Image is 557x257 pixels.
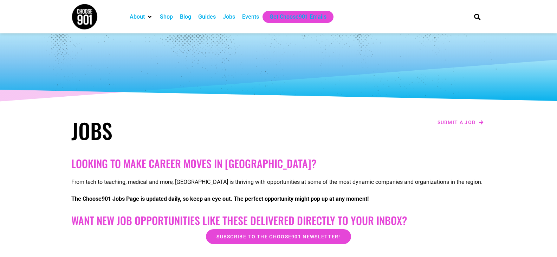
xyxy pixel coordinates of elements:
a: Blog [180,13,191,21]
div: About [126,11,156,23]
a: Subscribe to the Choose901 newsletter! [206,229,351,244]
a: Jobs [223,13,235,21]
p: From tech to teaching, medical and more, [GEOGRAPHIC_DATA] is thriving with opportunities at some... [71,178,486,186]
h2: Want New Job Opportunities like these Delivered Directly to your Inbox? [71,214,486,227]
span: Subscribe to the Choose901 newsletter! [216,234,340,239]
strong: The Choose901 Jobs Page is updated daily, so keep an eye out. The perfect opportunity might pop u... [71,195,369,202]
a: Get Choose901 Emails [270,13,326,21]
a: Guides [198,13,216,21]
a: Shop [160,13,173,21]
a: About [130,13,145,21]
h2: Looking to make career moves in [GEOGRAPHIC_DATA]? [71,157,486,170]
a: Events [242,13,259,21]
nav: Main nav [126,11,462,23]
a: Submit a job [435,118,486,127]
div: Search [471,11,483,23]
h1: Jobs [71,118,275,143]
span: Submit a job [438,120,476,125]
